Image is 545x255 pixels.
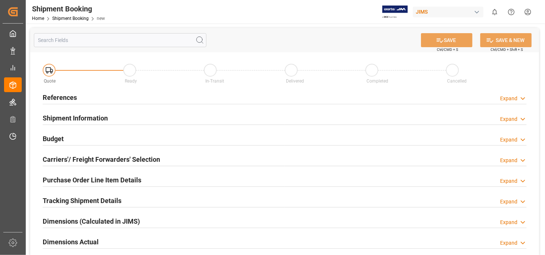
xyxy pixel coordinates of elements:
h2: Dimensions Actual [43,237,99,247]
div: Expand [500,239,517,247]
span: Cancelled [447,78,467,84]
div: Expand [500,95,517,102]
span: Delivered [286,78,304,84]
span: In-Transit [205,78,224,84]
h2: References [43,92,77,102]
div: Expand [500,198,517,206]
button: show 0 new notifications [486,4,503,20]
h2: Dimensions (Calculated in JIMS) [43,216,140,226]
span: Quote [44,78,56,84]
h2: Budget [43,134,64,144]
div: Expand [500,136,517,144]
div: Shipment Booking [32,3,105,14]
a: Home [32,16,44,21]
span: Ctrl/CMD + Shift + S [491,47,523,52]
button: SAVE [421,33,473,47]
h2: Carriers'/ Freight Forwarders' Selection [43,154,160,164]
span: Ready [125,78,137,84]
h2: Tracking Shipment Details [43,196,121,206]
button: SAVE & NEW [480,33,532,47]
div: Expand [500,115,517,123]
span: Completed [367,78,388,84]
div: Expand [500,177,517,185]
div: JIMS [413,7,484,17]
h2: Purchase Order Line Item Details [43,175,141,185]
div: Expand [500,157,517,164]
span: Ctrl/CMD + S [437,47,458,52]
a: Shipment Booking [52,16,89,21]
button: JIMS [413,5,486,19]
button: Help Center [503,4,520,20]
h2: Shipment Information [43,113,108,123]
div: Expand [500,219,517,226]
input: Search Fields [34,33,206,47]
img: Exertis%20JAM%20-%20Email%20Logo.jpg_1722504956.jpg [382,6,408,18]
